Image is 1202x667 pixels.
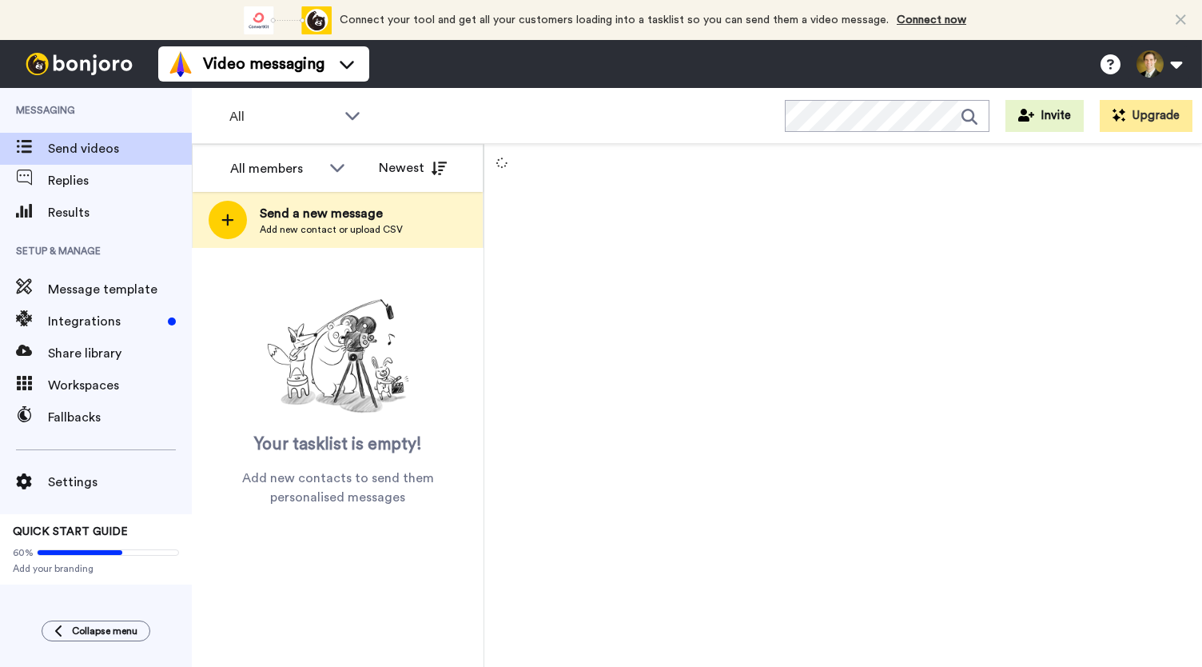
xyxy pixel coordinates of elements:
span: All [229,107,336,126]
span: Connect your tool and get all your customers loading into a tasklist so you can send them a video... [340,14,889,26]
span: Share library [48,344,192,363]
button: Upgrade [1100,100,1192,132]
img: ready-set-action.png [258,293,418,421]
span: Settings [48,473,192,492]
div: All members [230,159,321,178]
span: Video messaging [203,53,324,75]
span: QUICK START GUIDE [13,526,128,537]
span: Send a new message [260,204,403,223]
a: Connect now [897,14,966,26]
button: Newest [367,152,459,184]
button: Collapse menu [42,621,150,641]
button: Invite [1005,100,1084,132]
span: Your tasklist is empty! [254,433,422,457]
span: Replies [48,171,192,190]
span: Add new contact or upload CSV [260,223,403,236]
span: Add new contacts to send them personalised messages [216,469,460,507]
span: Results [48,203,192,222]
img: bj-logo-header-white.svg [19,53,139,75]
span: Workspaces [48,376,192,395]
span: Integrations [48,312,161,331]
div: animation [244,6,332,34]
span: Fallbacks [48,408,192,427]
span: 60% [13,546,34,559]
span: Collapse menu [72,625,137,637]
span: Send videos [48,139,192,158]
span: Message template [48,280,192,299]
span: Add your branding [13,562,179,575]
img: vm-color.svg [168,51,193,77]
